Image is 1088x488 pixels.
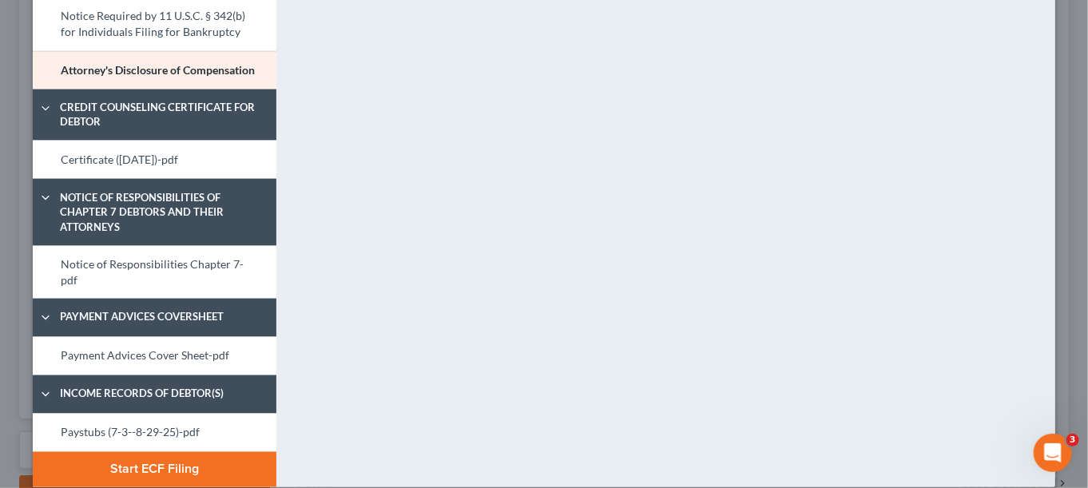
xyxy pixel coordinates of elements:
a: Notice of Responsibilities Chapter 7-pdf [33,246,276,300]
span: Income Records of Debtor(s) [52,386,278,402]
a: Credit Counseling Certificate for Debtor [33,89,276,141]
a: Paystubs (7-3--8-29-25)-pdf [33,414,276,452]
span: Credit Counseling Certificate for Debtor [52,100,278,129]
a: Income Records of Debtor(s) [33,375,276,414]
iframe: Intercom live chat [1034,434,1072,472]
span: Notice of Responsibilities of Chapter 7 Debtors and Their Attorneys [52,190,278,235]
span: Payment Advices Coversheet [52,309,278,325]
a: Attorney's Disclosure of Compensation [33,51,276,89]
a: Payment Advices Cover Sheet-pdf [33,337,276,375]
a: Payment Advices Coversheet [33,299,276,337]
span: 3 [1066,434,1079,446]
a: Certificate ([DATE])-pdf [33,141,276,179]
a: Notice of Responsibilities of Chapter 7 Debtors and Their Attorneys [33,179,276,245]
button: Start ECF Filing [33,452,276,487]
